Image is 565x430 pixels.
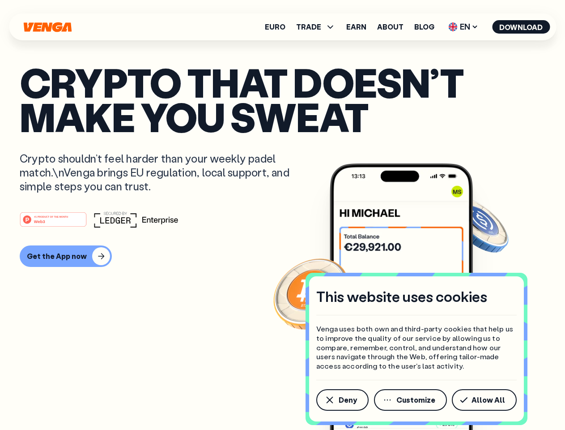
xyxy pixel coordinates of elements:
p: Crypto that doesn’t make you sweat [20,65,545,133]
button: Allow All [452,389,517,411]
h4: This website uses cookies [316,287,487,306]
a: #1 PRODUCT OF THE MONTHWeb3 [20,217,87,229]
button: Customize [374,389,447,411]
img: flag-uk [448,22,457,31]
svg: Home [22,22,72,32]
tspan: Web3 [34,219,45,224]
button: Deny [316,389,369,411]
span: TRADE [296,21,336,32]
a: Blog [414,23,434,30]
img: USDC coin [446,193,510,257]
span: EN [445,20,481,34]
a: Euro [265,23,285,30]
p: Venga uses both own and third-party cookies that help us to improve the quality of our service by... [316,324,517,371]
tspan: #1 PRODUCT OF THE MONTH [34,215,68,218]
button: Download [492,20,550,34]
a: About [377,23,404,30]
a: Earn [346,23,366,30]
span: Customize [396,396,435,404]
button: Get the App now [20,245,112,267]
div: Get the App now [27,252,87,261]
span: Allow All [472,396,505,404]
img: Bitcoin [272,253,352,334]
p: Crypto shouldn’t feel harder than your weekly padel match.\nVenga brings EU regulation, local sup... [20,151,302,193]
span: Deny [339,396,357,404]
span: TRADE [296,23,321,30]
a: Get the App now [20,245,545,267]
